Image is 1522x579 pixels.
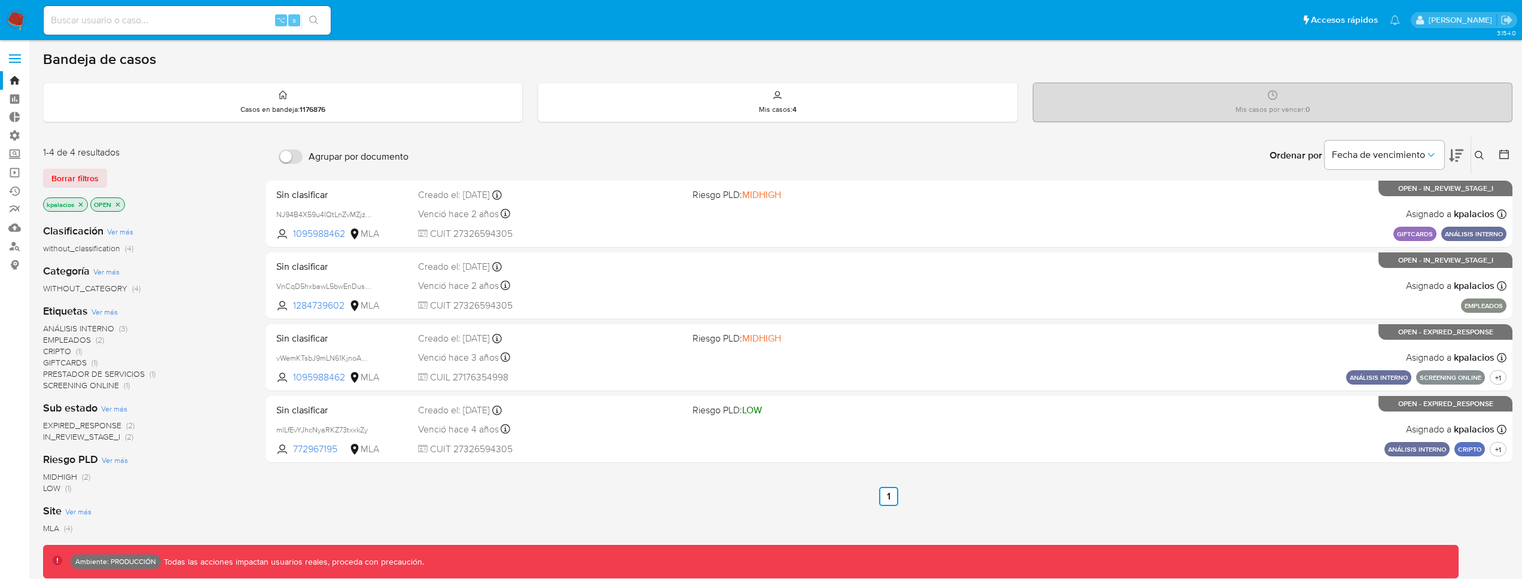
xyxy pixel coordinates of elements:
[292,14,296,26] span: s
[1390,15,1400,25] a: Notificaciones
[1500,14,1513,26] a: Salir
[44,13,331,28] input: Buscar usuario o caso...
[1429,14,1496,26] p: kevin.palacios@mercadolibre.com
[75,559,156,564] p: Ambiente: PRODUCCIÓN
[161,556,424,568] p: Todas las acciones impactan usuarios reales, proceda con precaución.
[301,12,326,29] button: search-icon
[1311,14,1378,26] span: Accesos rápidos
[276,14,285,26] span: ⌥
